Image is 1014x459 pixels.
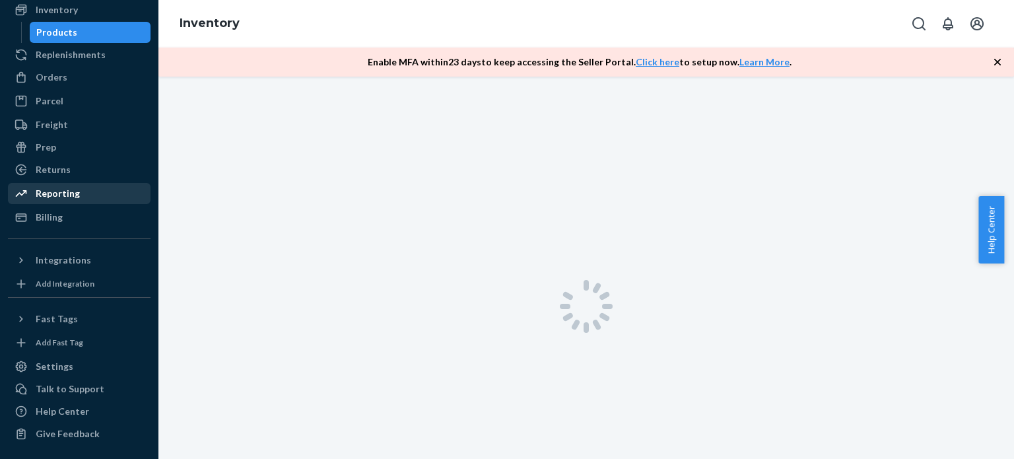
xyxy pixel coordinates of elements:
[8,207,151,228] a: Billing
[36,337,83,348] div: Add Fast Tag
[8,335,151,351] a: Add Fast Tag
[8,90,151,112] a: Parcel
[36,382,104,396] div: Talk to Support
[36,254,91,267] div: Integrations
[964,11,990,37] button: Open account menu
[8,44,151,65] a: Replenishments
[36,405,89,418] div: Help Center
[8,308,151,330] button: Fast Tags
[368,55,792,69] p: Enable MFA within 23 days to keep accessing the Seller Portal. to setup now. .
[36,312,78,326] div: Fast Tags
[978,196,1004,264] button: Help Center
[8,276,151,292] a: Add Integration
[36,427,100,441] div: Give Feedback
[8,356,151,377] a: Settings
[8,137,151,158] a: Prep
[36,187,80,200] div: Reporting
[36,3,78,17] div: Inventory
[36,163,71,176] div: Returns
[8,183,151,204] a: Reporting
[36,141,56,154] div: Prep
[36,360,73,373] div: Settings
[636,56,679,67] a: Click here
[8,401,151,422] a: Help Center
[30,22,151,43] a: Products
[8,250,151,271] button: Integrations
[36,71,67,84] div: Orders
[36,118,68,131] div: Freight
[906,11,932,37] button: Open Search Box
[8,423,151,444] button: Give Feedback
[8,378,151,400] a: Talk to Support
[36,278,94,289] div: Add Integration
[169,5,250,43] ol: breadcrumbs
[8,114,151,135] a: Freight
[935,11,961,37] button: Open notifications
[36,48,106,61] div: Replenishments
[739,56,790,67] a: Learn More
[180,16,240,30] a: Inventory
[8,159,151,180] a: Returns
[36,211,63,224] div: Billing
[8,67,151,88] a: Orders
[36,94,63,108] div: Parcel
[36,26,77,39] div: Products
